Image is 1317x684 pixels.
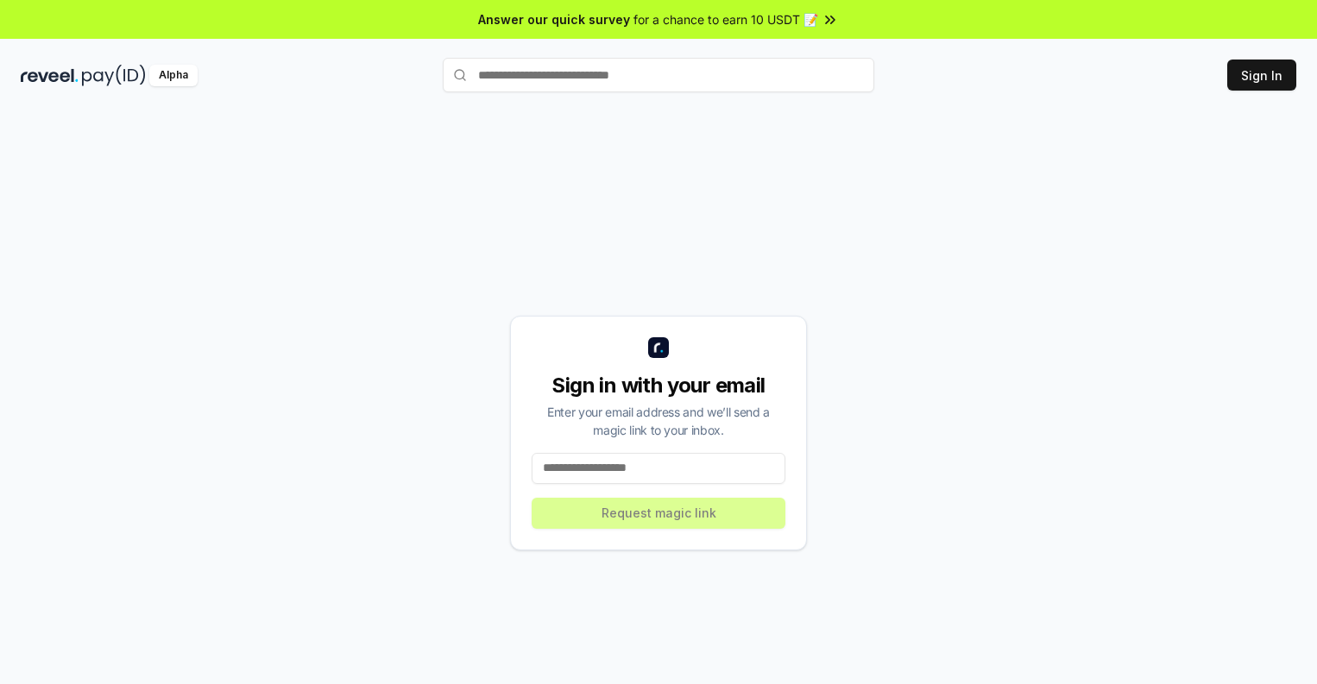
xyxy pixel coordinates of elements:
[82,65,146,86] img: pay_id
[478,10,630,28] span: Answer our quick survey
[149,65,198,86] div: Alpha
[633,10,818,28] span: for a chance to earn 10 USDT 📝
[532,403,785,439] div: Enter your email address and we’ll send a magic link to your inbox.
[648,337,669,358] img: logo_small
[532,372,785,399] div: Sign in with your email
[1227,60,1296,91] button: Sign In
[21,65,79,86] img: reveel_dark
